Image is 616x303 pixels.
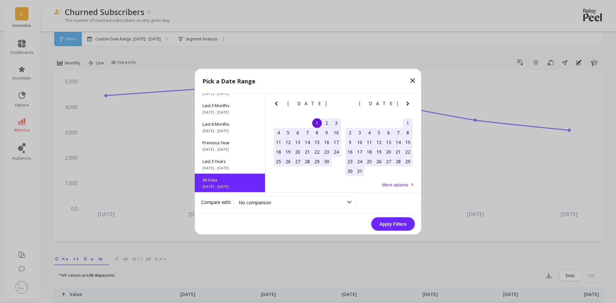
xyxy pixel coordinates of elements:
div: Choose Friday, July 21st, 2017 [393,147,403,156]
div: Choose Thursday, June 8th, 2017 [312,128,322,137]
div: Choose Saturday, June 3rd, 2017 [331,118,341,128]
div: Choose Sunday, July 23rd, 2017 [345,156,355,166]
button: Apply Filters [371,217,415,231]
div: Choose Saturday, July 15th, 2017 [403,137,413,147]
div: Choose Sunday, July 9th, 2017 [345,137,355,147]
span: [DATE] - [DATE] [202,165,257,170]
span: [DATE] - [DATE] [202,109,257,114]
span: [DATE] - [DATE] [202,184,257,189]
span: [DATE] - [DATE] [202,91,257,96]
div: Choose Monday, July 24th, 2017 [355,156,364,166]
span: Previous Year [202,139,257,145]
div: Choose Monday, July 17th, 2017 [355,147,364,156]
span: Last 3 Years [202,158,257,164]
div: Choose Saturday, July 8th, 2017 [403,128,413,137]
div: Choose Saturday, July 1st, 2017 [403,118,413,128]
div: Choose Wednesday, June 7th, 2017 [303,128,312,137]
div: Choose Thursday, June 15th, 2017 [312,137,322,147]
button: Previous Month [344,99,354,110]
span: [DATE] [359,101,399,106]
div: Choose Tuesday, June 20th, 2017 [293,147,303,156]
span: Last 3 Months [202,102,257,108]
div: Choose Monday, June 12th, 2017 [283,137,293,147]
div: Choose Saturday, June 10th, 2017 [331,128,341,137]
div: Choose Saturday, June 24th, 2017 [331,147,341,156]
div: Choose Tuesday, June 6th, 2017 [293,128,303,137]
div: Choose Tuesday, July 18th, 2017 [364,147,374,156]
div: Choose Monday, July 10th, 2017 [355,137,364,147]
div: Choose Saturday, July 22nd, 2017 [403,147,413,156]
div: Choose Monday, June 5th, 2017 [283,128,293,137]
span: Last 6 Months [202,121,257,127]
span: [DATE] - [DATE] [202,128,257,133]
button: Previous Month [272,99,283,110]
button: Next Month [404,99,414,110]
span: No comparison [239,199,271,205]
div: Choose Saturday, June 17th, 2017 [331,137,341,147]
div: Choose Wednesday, June 21st, 2017 [303,147,312,156]
div: Choose Tuesday, June 13th, 2017 [293,137,303,147]
div: Choose Thursday, June 29th, 2017 [312,156,322,166]
div: Choose Friday, June 16th, 2017 [322,137,331,147]
div: Choose Monday, June 19th, 2017 [283,147,293,156]
div: Choose Sunday, July 30th, 2017 [345,166,355,176]
div: Choose Thursday, July 20th, 2017 [384,147,393,156]
div: Choose Friday, June 2nd, 2017 [322,118,331,128]
div: Choose Thursday, July 27th, 2017 [384,156,393,166]
div: Choose Tuesday, July 11th, 2017 [364,137,374,147]
div: Choose Wednesday, June 28th, 2017 [303,156,312,166]
div: Choose Tuesday, July 25th, 2017 [364,156,374,166]
p: Pick a Date Range [202,76,255,85]
div: Choose Friday, July 7th, 2017 [393,128,403,137]
div: Choose Wednesday, July 5th, 2017 [374,128,384,137]
div: Choose Sunday, June 25th, 2017 [274,156,283,166]
div: month 2017-06 [274,118,341,166]
div: Choose Sunday, June 18th, 2017 [274,147,283,156]
div: Choose Sunday, June 11th, 2017 [274,137,283,147]
div: Choose Wednesday, July 12th, 2017 [374,137,384,147]
div: Choose Wednesday, July 26th, 2017 [374,156,384,166]
span: All Data [202,177,257,182]
div: Choose Saturday, July 29th, 2017 [403,156,413,166]
div: month 2017-07 [345,118,413,176]
div: Choose Wednesday, June 14th, 2017 [303,137,312,147]
div: Choose Wednesday, July 19th, 2017 [374,147,384,156]
div: Choose Friday, July 14th, 2017 [393,137,403,147]
span: [DATE] [287,101,328,106]
div: Choose Thursday, June 1st, 2017 [312,118,322,128]
label: Compare with: [201,199,231,206]
div: Choose Sunday, June 4th, 2017 [274,128,283,137]
div: Choose Thursday, July 6th, 2017 [384,128,393,137]
div: Choose Tuesday, July 4th, 2017 [364,128,374,137]
div: Choose Sunday, July 2nd, 2017 [345,128,355,137]
div: Choose Sunday, July 16th, 2017 [345,147,355,156]
span: [DATE] - [DATE] [202,147,257,152]
div: Choose Monday, June 26th, 2017 [283,156,293,166]
div: Choose Friday, June 9th, 2017 [322,128,331,137]
div: Choose Tuesday, June 27th, 2017 [293,156,303,166]
div: Choose Friday, July 28th, 2017 [393,156,403,166]
div: Choose Friday, June 23rd, 2017 [322,147,331,156]
div: Choose Thursday, June 22nd, 2017 [312,147,322,156]
div: Choose Monday, July 3rd, 2017 [355,128,364,137]
div: Choose Friday, June 30th, 2017 [322,156,331,166]
div: Choose Thursday, July 13th, 2017 [384,137,393,147]
div: Choose Monday, July 31st, 2017 [355,166,364,176]
span: More options [382,181,408,187]
button: Next Month [332,99,343,110]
